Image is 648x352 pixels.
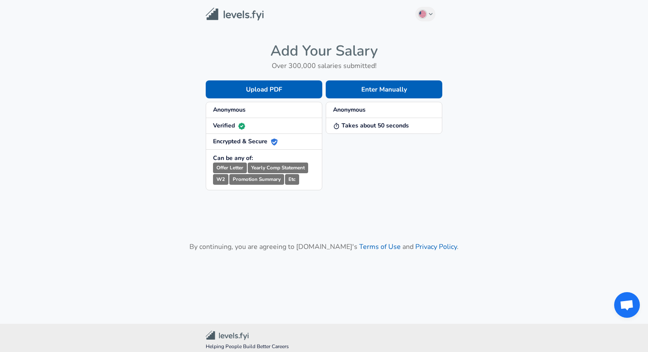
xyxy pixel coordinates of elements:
[213,121,245,130] strong: Verified
[213,137,278,145] strong: Encrypted & Secure
[206,60,442,72] h6: Over 300,000 salaries submitted!
[229,174,284,185] small: Promotion Summary
[359,242,401,251] a: Terms of Use
[213,106,246,114] strong: Anonymous
[285,174,299,185] small: Etc
[206,8,264,21] img: Levels.fyi
[213,174,228,185] small: W2
[213,163,247,173] small: Offer Letter
[415,7,436,21] button: English (US)
[415,242,457,251] a: Privacy Policy
[333,106,366,114] strong: Anonymous
[419,11,426,18] img: English (US)
[333,121,409,130] strong: Takes about 50 seconds
[614,292,640,318] div: Открытый чат
[248,163,308,173] small: Yearly Comp Statement
[206,343,442,351] span: Helping People Build Better Careers
[206,80,322,98] button: Upload PDF
[206,331,249,340] img: Levels.fyi Community
[206,42,442,60] h4: Add Your Salary
[326,80,442,98] button: Enter Manually
[213,154,253,162] strong: Can be any of:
